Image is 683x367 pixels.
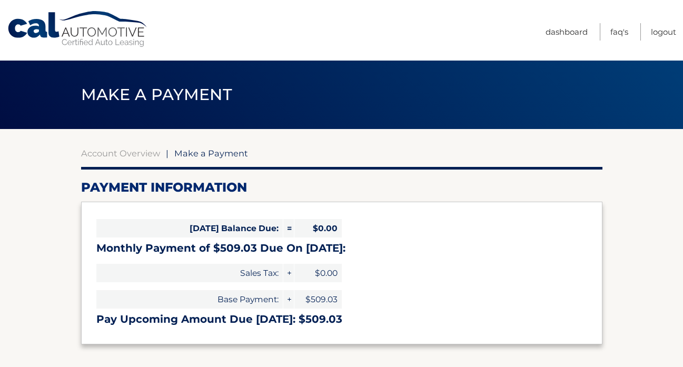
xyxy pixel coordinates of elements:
[96,219,283,237] span: [DATE] Balance Due:
[294,290,342,309] span: $509.03
[283,290,294,309] span: +
[96,242,587,255] h3: Monthly Payment of $509.03 Due On [DATE]:
[96,290,283,309] span: Base Payment:
[96,313,587,326] h3: Pay Upcoming Amount Due [DATE]: $509.03
[166,148,169,158] span: |
[81,180,602,195] h2: Payment Information
[283,219,294,237] span: =
[294,219,342,237] span: $0.00
[96,264,283,282] span: Sales Tax:
[81,85,232,104] span: Make a Payment
[546,23,588,41] a: Dashboard
[294,264,342,282] span: $0.00
[81,148,160,158] a: Account Overview
[610,23,628,41] a: FAQ's
[651,23,676,41] a: Logout
[283,264,294,282] span: +
[174,148,248,158] span: Make a Payment
[7,11,149,48] a: Cal Automotive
